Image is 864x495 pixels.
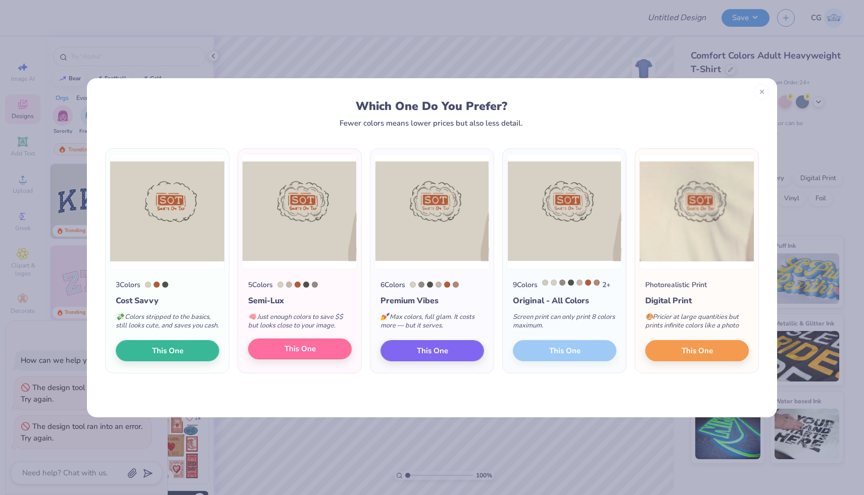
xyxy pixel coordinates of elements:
span: 🎨 [645,312,653,321]
div: 9 Colors [513,280,538,290]
div: 7585 C [444,282,450,288]
div: Warm Gray 7 C [312,282,318,288]
div: 7527 C [551,280,557,286]
span: This One [284,343,316,355]
div: 7528 C [286,282,292,288]
div: 418 C [162,282,168,288]
img: 6 color option [374,154,490,269]
div: 7528 C [577,280,583,286]
div: Pricier at large quantities but prints infinite colors like a photo [645,307,749,340]
div: Just enough colors to save $$ but looks close to your image. [248,307,352,340]
div: Digital Print [645,295,749,307]
div: 4725 C [594,280,600,286]
div: Warm Gray 7 C [418,282,424,288]
div: 7585 C [154,282,160,288]
div: Which One Do You Prefer? [115,99,749,113]
div: Fewer colors means lower prices but also less detail. [340,119,523,127]
div: 418 C [427,282,433,288]
div: 7534 C [542,280,548,286]
img: 3 color option [110,154,225,269]
span: 💅 [380,312,389,321]
span: 🧠 [248,312,256,321]
div: Warm Gray 7 C [559,280,565,286]
div: 2 + [542,280,610,290]
button: This One [645,340,749,361]
div: Colors stripped to the basics, still looks cute, and saves you cash. [116,307,219,340]
div: 7527 C [145,282,151,288]
div: Photorealistic Print [645,280,707,290]
button: This One [116,340,219,361]
span: This One [682,345,713,356]
div: Original - All Colors [513,295,616,307]
div: 4725 C [453,282,459,288]
div: Premium Vibes [380,295,484,307]
img: 5 color option [242,154,357,269]
button: This One [380,340,484,361]
div: Cost Savvy [116,295,219,307]
div: 7528 C [436,282,442,288]
span: This One [417,345,448,356]
div: 6 Colors [380,280,405,290]
span: This One [152,345,183,356]
div: Screen print can only print 8 colors maximum. [513,307,616,340]
div: 7585 C [585,280,591,286]
span: 💸 [116,312,124,321]
div: 418 C [568,280,574,286]
div: 7585 C [295,282,301,288]
div: 3 Colors [116,280,140,290]
div: Max colors, full glam. It costs more — but it serves. [380,307,484,340]
img: 9 color option [507,154,622,269]
button: This One [248,339,352,360]
div: Semi-Lux [248,295,352,307]
div: 418 C [303,282,309,288]
div: 7527 C [410,282,416,288]
div: 5 Colors [248,280,273,290]
img: Photorealistic preview [639,154,754,269]
div: 7527 C [277,282,283,288]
